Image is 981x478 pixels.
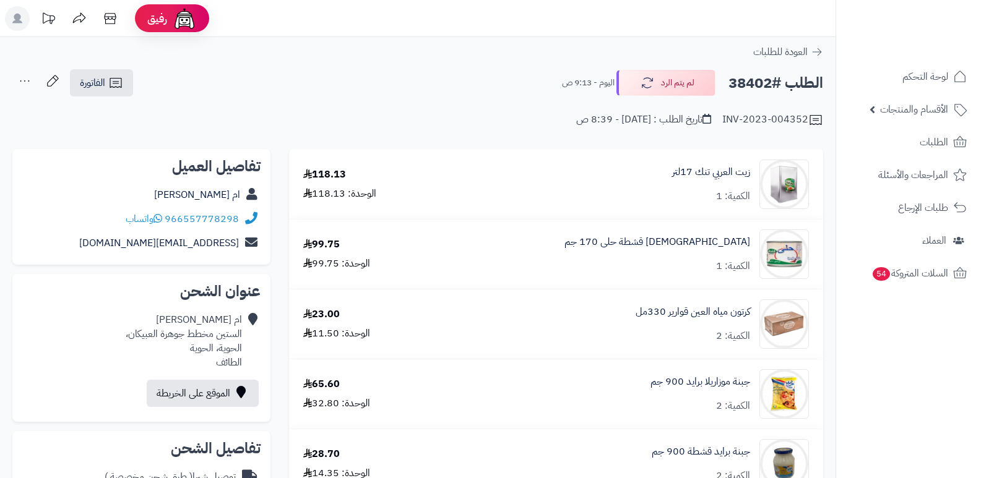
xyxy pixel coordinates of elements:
a: ام [PERSON_NAME] [154,187,240,202]
a: طلبات الإرجاع [844,193,974,223]
span: السلات المتروكة [871,265,948,282]
a: جبنة موزاريلا برايد 900 جم [650,375,750,389]
div: 28.70 [303,447,340,461]
div: 118.13 [303,168,346,182]
a: كرتون مياه العين قوارير 330مل [636,305,750,319]
span: الأقسام والمنتجات [880,101,948,118]
a: [EMAIL_ADDRESS][DOMAIN_NAME] [79,236,239,250]
a: الموقع على الخريطة [147,380,259,407]
a: العملاء [844,226,974,255]
h2: عنوان الشحن [22,284,261,299]
span: لوحة التحكم [902,68,948,85]
span: رفيق [147,11,167,26]
a: تحديثات المنصة [33,6,64,34]
h2: تفاصيل العميل [22,159,261,174]
a: الفاتورة [70,69,133,96]
img: 1666686701-Screenshot%202022-10-25%20113007-90x90.png [760,299,808,349]
div: الوحدة: 32.80 [303,396,370,411]
div: الكمية: 2 [716,329,750,343]
div: الكمية: 1 [716,259,750,273]
img: ai-face.png [172,6,197,31]
div: الوحدة: 11.50 [303,326,370,341]
img: 19838e950c8a0e0a71f285becb16fbd18347-90x90.jpg [760,369,808,419]
a: واتساب [126,211,162,226]
a: الطلبات [844,127,974,157]
h2: تفاصيل الشحن [22,441,261,456]
span: المراجعات والأسئلة [878,166,948,184]
a: جبنة برايد قشطة 900 جم [652,445,750,459]
a: زيت العربي تنك 17لتر [672,165,750,179]
button: لم يتم الرد [616,70,715,96]
h2: الطلب #38402 [728,70,823,96]
a: 966557778298 [165,211,239,226]
span: الفاتورة [80,75,105,90]
img: 96219582b66da4360b0ff33b5e6ed282e2d-90x90.jpg [760,160,808,209]
a: لوحة التحكم [844,62,974,92]
a: السلات المتروكة54 [844,258,974,288]
div: الكمية: 1 [716,189,750,203]
div: INV-2023-004352 [722,113,823,127]
div: 23.00 [303,307,340,322]
div: الكمية: 2 [716,399,750,413]
div: الوحدة: 118.13 [303,187,376,201]
span: الطلبات [920,134,948,151]
span: العودة للطلبات [753,45,808,59]
div: الوحدة: 99.75 [303,257,370,271]
span: طلبات الإرجاع [898,199,948,216]
img: 1673379242-%D8%A7%D9%84%D8%AA%D9%82%D8%A7%D8%B7%20%D8%A7%D9%84%D9%88%D9%8A%D8%A8_10-1-2023_223211... [760,229,808,279]
div: 99.75 [303,237,340,252]
a: العودة للطلبات [753,45,823,59]
span: العملاء [922,232,946,249]
small: اليوم - 9:13 ص [562,77,615,89]
a: [DEMOGRAPHIC_DATA] قشطة حلى 170 جم [564,235,750,249]
div: تاريخ الطلب : [DATE] - 8:39 ص [576,113,711,127]
div: 65.60 [303,377,340,391]
span: 54 [873,267,890,281]
div: ام [PERSON_NAME] الستين مخطط جوهرة العبيكان، الحوية، الحوية الطائف [126,313,242,369]
a: المراجعات والأسئلة [844,160,974,190]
